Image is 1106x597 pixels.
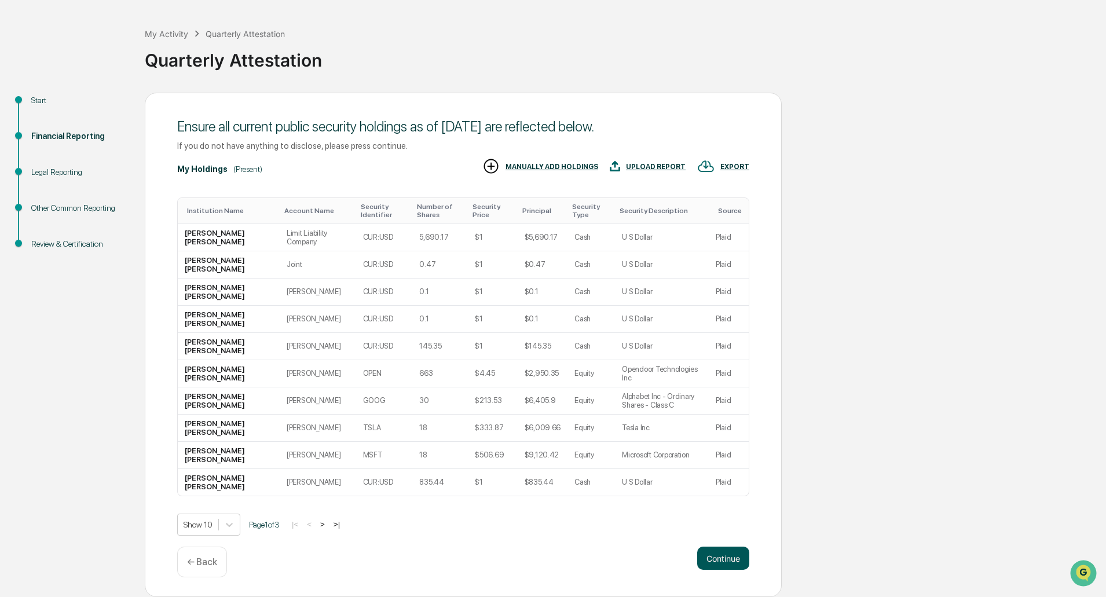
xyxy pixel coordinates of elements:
td: $5,690.17 [518,224,568,251]
div: EXPORT [720,163,749,171]
div: 🔎 [12,169,21,178]
div: Start [31,94,126,107]
td: [PERSON_NAME] [PERSON_NAME] [178,415,280,442]
td: [PERSON_NAME] [PERSON_NAME] [178,306,280,333]
td: Plaid [709,333,749,360]
td: 18 [412,442,468,469]
a: Powered byPylon [82,196,140,205]
div: 🗄️ [84,147,93,156]
td: TSLA [356,415,413,442]
td: Plaid [709,360,749,387]
td: CUR:USD [356,251,413,279]
td: Microsoft Corporation [615,442,709,469]
td: CUR:USD [356,224,413,251]
iframe: Open customer support [1069,559,1100,590]
td: 18 [412,415,468,442]
td: Cash [567,306,615,333]
td: Equity [567,415,615,442]
td: [PERSON_NAME] [PERSON_NAME] [178,360,280,387]
div: Toggle SortBy [417,203,463,219]
td: Plaid [709,415,749,442]
a: 🖐️Preclearance [7,141,79,162]
td: $2,950.35 [518,360,568,387]
td: Plaid [709,469,749,496]
td: $1 [468,333,517,360]
td: $0.47 [518,251,568,279]
td: 0.47 [412,251,468,279]
div: UPLOAD REPORT [626,163,686,171]
div: Ensure all current public security holdings as of [DATE] are reflected below. [177,118,749,135]
div: Financial Reporting [31,130,126,142]
td: $1 [468,224,517,251]
td: $1 [468,469,517,496]
div: Review & Certification [31,238,126,250]
div: We're available if you need us! [39,100,147,109]
td: $506.69 [468,442,517,469]
span: Page 1 of 3 [249,520,280,529]
td: [PERSON_NAME] [PERSON_NAME] [178,224,280,251]
button: >| [330,519,343,529]
div: Toggle SortBy [473,203,512,219]
td: Plaid [709,387,749,415]
td: Cash [567,224,615,251]
td: Cash [567,251,615,279]
td: U S Dollar [615,224,709,251]
a: 🔎Data Lookup [7,163,78,184]
td: 5,690.17 [412,224,468,251]
td: CUR:USD [356,469,413,496]
td: Opendoor Technologies Inc [615,360,709,387]
div: If you do not have anything to disclose, please press continue. [177,141,749,151]
td: OPEN [356,360,413,387]
div: MANUALLY ADD HOLDINGS [506,163,598,171]
td: U S Dollar [615,306,709,333]
p: How can we help? [12,24,211,43]
span: Preclearance [23,146,75,158]
td: $1 [468,306,517,333]
td: GOOG [356,387,413,415]
div: Start new chat [39,89,190,100]
td: CUR:USD [356,306,413,333]
div: Toggle SortBy [572,203,610,219]
td: 0.1 [412,279,468,306]
td: MSFT [356,442,413,469]
div: (Present) [233,164,262,174]
td: 0.1 [412,306,468,333]
td: [PERSON_NAME] [PERSON_NAME] [178,251,280,279]
td: Cash [567,279,615,306]
td: CUR:USD [356,279,413,306]
div: Toggle SortBy [718,207,744,215]
td: [PERSON_NAME] [PERSON_NAME] [178,442,280,469]
td: Plaid [709,279,749,306]
div: My Activity [145,29,188,39]
div: 🖐️ [12,147,21,156]
td: Plaid [709,442,749,469]
td: [PERSON_NAME] [280,306,356,333]
td: $145.35 [518,333,568,360]
img: MANUALLY ADD HOLDINGS [482,158,500,175]
td: 835.44 [412,469,468,496]
td: Equity [567,360,615,387]
td: $213.53 [468,387,517,415]
td: $333.87 [468,415,517,442]
td: Plaid [709,224,749,251]
div: Other Common Reporting [31,202,126,214]
td: $0.1 [518,279,568,306]
div: Quarterly Attestation [145,41,1100,71]
td: Cash [567,333,615,360]
td: [PERSON_NAME] [PERSON_NAME] [178,333,280,360]
td: $835.44 [518,469,568,496]
td: Cash [567,469,615,496]
p: ← Back [187,556,217,567]
div: Toggle SortBy [522,207,563,215]
span: Pylon [115,196,140,205]
td: $9,120.42 [518,442,568,469]
td: U S Dollar [615,251,709,279]
div: Toggle SortBy [361,203,408,219]
td: Alphabet Inc - Ordinary Shares - Class C [615,387,709,415]
button: Start new chat [197,92,211,106]
td: U S Dollar [615,279,709,306]
td: 663 [412,360,468,387]
div: Quarterly Attestation [206,29,285,39]
td: CUR:USD [356,333,413,360]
